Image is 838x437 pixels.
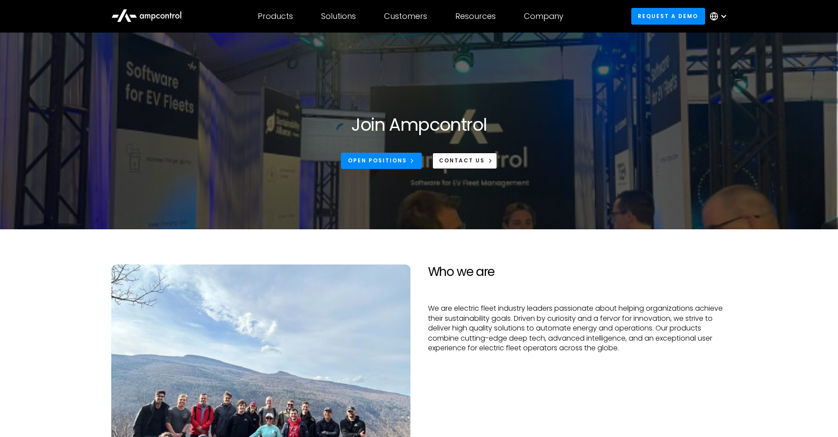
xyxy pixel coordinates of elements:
[631,8,705,24] a: Request a demo
[455,11,496,21] div: Resources
[432,153,497,169] a: CONTACT US
[384,11,427,21] div: Customers
[321,11,356,21] div: Solutions
[439,157,485,165] div: CONTACT US
[428,304,727,353] p: We are electric fleet industry leaders passionate about helping organizations achieve their susta...
[428,264,727,279] h2: Who we are
[348,157,407,165] div: Open Positions
[524,11,564,21] div: Company
[258,11,293,21] div: Products
[351,114,487,135] h1: Join Ampcontrol
[341,153,422,169] a: Open Positions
